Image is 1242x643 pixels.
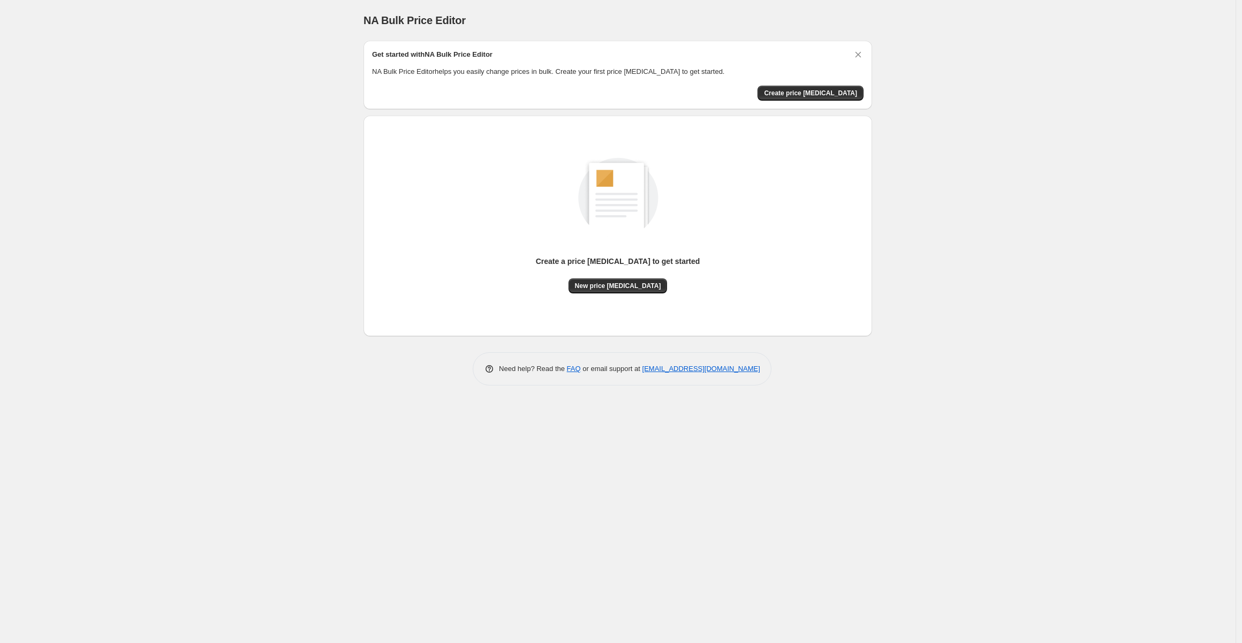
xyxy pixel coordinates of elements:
[764,89,857,97] span: Create price [MEDICAL_DATA]
[575,282,661,290] span: New price [MEDICAL_DATA]
[372,49,493,60] h2: Get started with NA Bulk Price Editor
[536,256,700,267] p: Create a price [MEDICAL_DATA] to get started
[499,365,567,373] span: Need help? Read the
[853,49,864,60] button: Dismiss card
[569,278,668,293] button: New price [MEDICAL_DATA]
[581,365,642,373] span: or email support at
[758,86,864,101] button: Create price change job
[363,14,466,26] span: NA Bulk Price Editor
[567,365,581,373] a: FAQ
[642,365,760,373] a: [EMAIL_ADDRESS][DOMAIN_NAME]
[372,66,864,77] p: NA Bulk Price Editor helps you easily change prices in bulk. Create your first price [MEDICAL_DAT...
